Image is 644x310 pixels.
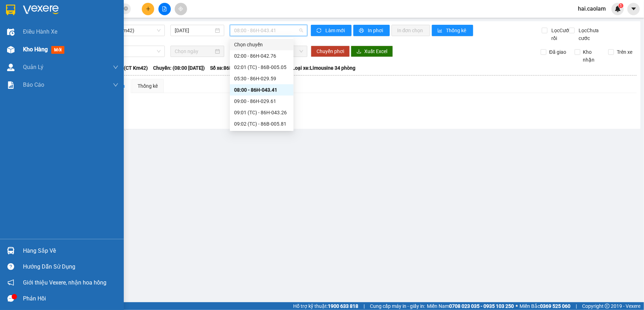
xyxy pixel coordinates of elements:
[325,27,346,34] span: Làm mới
[311,25,352,36] button: syncLàm mới
[142,3,154,15] button: plus
[77,9,94,26] img: logo.jpg
[446,27,468,34] span: Thống kê
[234,97,289,105] div: 09:00 - 86H-029.61
[234,41,289,48] div: Chọn chuyến
[627,3,640,15] button: caret-down
[124,6,128,11] span: close-circle
[7,295,14,302] span: message
[614,48,635,56] span: Trên xe
[9,46,40,79] b: [PERSON_NAME]
[158,3,171,15] button: file-add
[23,278,106,287] span: Giới thiệu Vexere, nhận hoa hồng
[162,6,167,11] span: file-add
[572,4,611,13] span: hai.caolam
[619,3,623,8] sup: 1
[370,302,425,310] span: Cung cấp máy in - giấy in:
[59,27,97,33] b: [DOMAIN_NAME]
[234,25,303,36] span: 08:00 - 86H-043.41
[153,64,205,72] span: Chuyến: (08:00 [DATE])
[7,46,14,53] img: warehouse-icon
[364,302,365,310] span: |
[7,28,14,36] img: warehouse-icon
[234,120,289,128] div: 09:02 (TC) - 86B-005.81
[432,25,473,36] button: bar-chartThống kê
[292,64,355,72] span: Loại xe: Limousine 34 phòng
[113,64,118,70] span: down
[549,27,573,42] span: Lọc Cước rồi
[353,25,390,36] button: printerIn phơi
[210,64,250,72] span: Số xe: 86H-043.41
[427,302,514,310] span: Miền Nam
[351,46,393,57] button: downloadXuất Excel
[23,63,43,71] span: Quản Lý
[113,82,118,88] span: down
[328,303,358,309] strong: 1900 633 818
[7,64,14,71] img: warehouse-icon
[620,3,622,8] span: 1
[6,5,15,15] img: logo-vxr
[230,39,294,50] div: Chọn chuyến
[46,10,68,68] b: BIÊN NHẬN GỬI HÀNG HÓA
[23,246,118,256] div: Hàng sắp về
[359,28,365,34] span: printer
[234,75,289,82] div: 05:30 - 86H-029.59
[576,27,610,42] span: Lọc Chưa cước
[317,28,323,34] span: sync
[23,27,57,36] span: Điều hành xe
[7,81,14,89] img: solution-icon
[576,302,577,310] span: |
[615,6,621,12] img: icon-new-feature
[124,6,128,12] span: close-circle
[23,46,48,53] span: Kho hàng
[580,48,603,64] span: Kho nhận
[311,46,350,57] button: Chuyển phơi
[51,46,64,54] span: mới
[175,27,214,34] input: 15/09/2025
[23,293,118,304] div: Phản hồi
[540,303,570,309] strong: 0369 525 060
[7,247,14,254] img: warehouse-icon
[175,47,214,55] input: Chọn ngày
[7,263,14,270] span: question-circle
[146,6,151,11] span: plus
[59,34,97,42] li: (c) 2017
[437,28,443,34] span: bar-chart
[520,302,570,310] span: Miền Bắc
[516,305,518,308] span: ⚪️
[234,63,289,71] div: 02:01 (TC) - 86B-005.05
[368,27,384,34] span: In phơi
[234,109,289,116] div: 09:01 (TC) - 86H-043.26
[631,6,637,12] span: caret-down
[23,80,44,89] span: Báo cáo
[175,3,187,15] button: aim
[234,52,289,60] div: 02:00 - 86H-042.76
[23,262,118,272] div: Hướng dẫn sử dụng
[293,302,358,310] span: Hỗ trợ kỹ thuật:
[546,48,569,56] span: Đã giao
[178,6,183,11] span: aim
[7,279,14,286] span: notification
[449,303,514,309] strong: 0708 023 035 - 0935 103 250
[234,86,289,94] div: 08:00 - 86H-043.41
[391,25,430,36] button: In đơn chọn
[605,304,610,309] span: copyright
[138,82,158,90] div: Thống kê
